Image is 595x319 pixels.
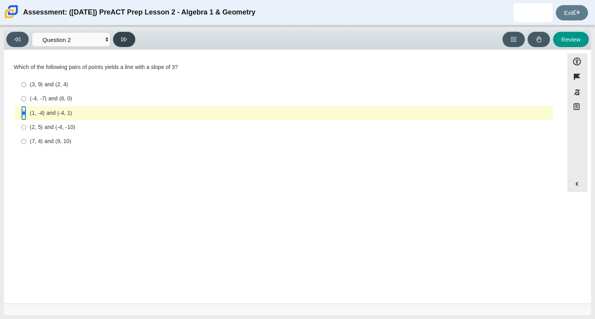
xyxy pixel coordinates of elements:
img: Carmen School of Science & Technology [3,4,20,20]
div: (7, 4) and (9, 10) [30,138,550,145]
a: Exit [556,5,588,20]
div: (-4, -7) and (6, 0) [30,95,550,103]
div: (1, -4) and (-4, 1) [30,109,550,117]
button: Expand menu. Displays the button labels. [568,176,587,191]
button: Notepad [568,100,587,116]
button: Open Accessibility Menu [568,54,587,69]
div: Assessment: ([DATE]) PreACT Prep Lesson 2 - Algebra 1 & Geometry [23,3,255,22]
button: Raise Your Hand [528,32,550,47]
img: heidi.estrada.Fhmxfo [527,6,539,19]
div: Which of the following pairs of points yields a line with a slope of 3? [14,63,554,71]
button: Review [553,32,589,47]
div: Assessment items [8,54,560,300]
div: (2, 5) and (-4, -10) [30,123,550,131]
button: Toggle response masking [568,85,587,100]
button: Flag item [568,69,587,84]
div: (3, 9) and (2, 4) [30,81,550,89]
a: Carmen School of Science & Technology [3,14,20,21]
